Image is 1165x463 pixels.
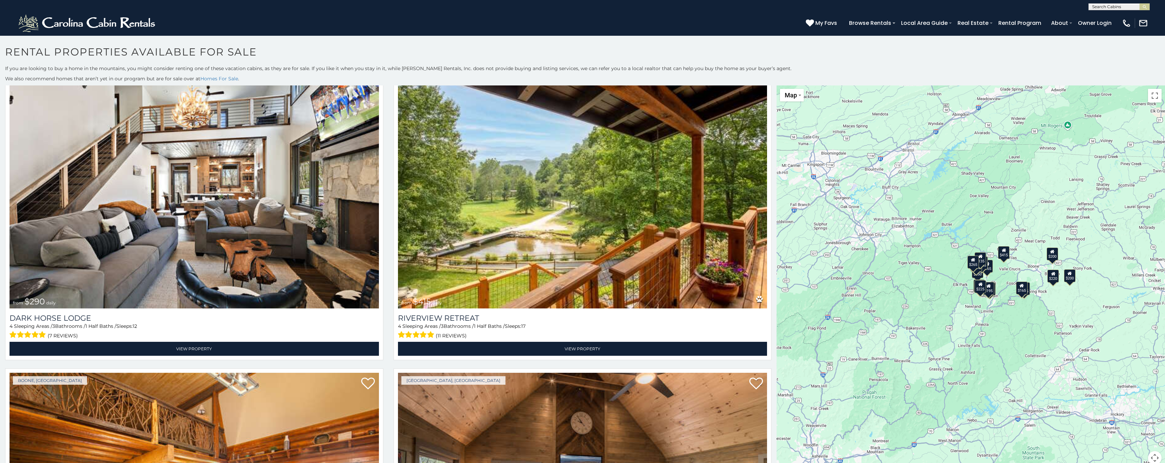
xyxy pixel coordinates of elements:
[13,300,23,305] span: from
[200,76,238,82] a: Homes For Sale
[10,61,379,308] a: Dark Horse Lodge from $290 daily
[46,300,56,305] span: daily
[995,17,1045,29] a: Rental Program
[398,342,767,356] a: View Property
[815,19,837,27] span: My Favs
[967,256,979,269] div: $265
[413,297,431,306] span: $415
[48,331,78,340] span: (7 reviews)
[432,300,442,305] span: daily
[436,331,467,340] span: (11 reviews)
[898,17,951,29] a: Local Area Guide
[846,17,895,29] a: Browse Rentals
[785,92,797,99] span: Map
[398,323,767,340] div: Sleeping Areas / Bathrooms / Sleeps:
[401,376,505,385] a: [GEOGRAPHIC_DATA], [GEOGRAPHIC_DATA]
[806,19,839,28] a: My Favs
[398,323,401,329] span: 4
[1048,17,1071,29] a: About
[1075,17,1115,29] a: Owner Login
[401,300,412,305] span: from
[13,376,87,385] a: Boone, [GEOGRAPHIC_DATA]
[954,17,992,29] a: Real Estate
[133,323,137,329] span: 12
[975,280,986,293] div: $225
[10,342,379,356] a: View Property
[17,13,158,33] img: White-1-2.png
[24,297,45,306] span: $290
[975,252,986,265] div: $135
[749,377,763,391] a: Add to favorites
[998,246,1010,259] div: $415
[1148,89,1162,102] button: Toggle fullscreen view
[441,323,444,329] span: 3
[10,323,13,329] span: 4
[1064,269,1076,282] div: $200
[1016,282,1028,294] div: $165
[398,61,767,308] a: Riverview Retreat from $415 daily
[521,323,526,329] span: 17
[85,323,116,329] span: 1 Half Baths /
[361,377,375,391] a: Add to favorites
[1122,18,1131,28] img: phone-regular-white.png
[1047,248,1058,260] div: $200
[398,61,767,308] img: Riverview Retreat
[983,282,995,295] div: $195
[1048,270,1059,283] div: $220
[1138,18,1148,28] img: mail-regular-white.png
[780,89,804,101] button: Change map style
[10,323,379,340] div: Sleeping Areas / Bathrooms / Sleeps:
[10,61,379,308] img: Dark Horse Lodge
[973,280,985,292] div: $420
[398,314,767,323] a: Riverview Retreat
[474,323,505,329] span: 1 Half Baths /
[52,323,55,329] span: 3
[10,314,379,323] a: Dark Horse Lodge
